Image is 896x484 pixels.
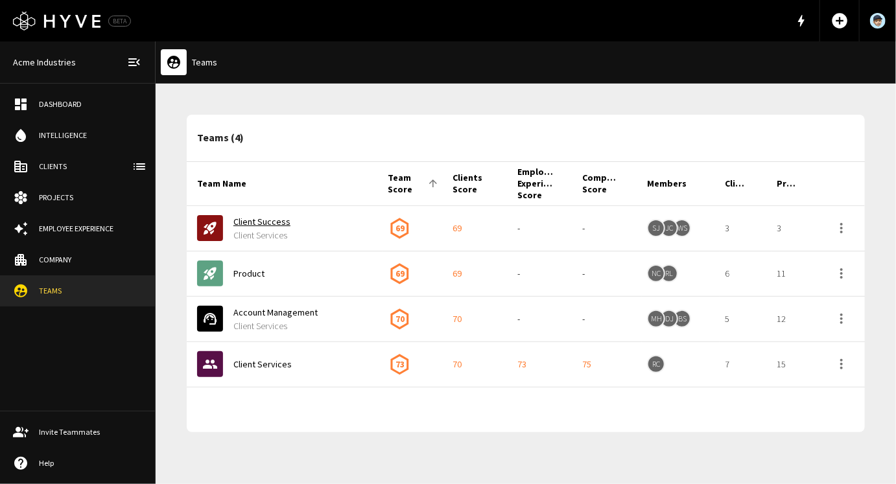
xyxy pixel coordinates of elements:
div: Team Name [197,178,246,189]
div: Wayne Short [673,219,691,237]
p: 70 [395,312,405,326]
div: Company Score [577,157,642,209]
a: Client Success [233,216,290,227]
div: Clients [720,157,772,209]
button: client-list [126,154,152,179]
a: Account Management [233,306,318,318]
button: Sort [687,174,705,192]
div: Employee Experience [39,223,142,235]
div: Clients Score [447,157,512,209]
div: Company [39,254,142,266]
div: Projects [39,192,142,203]
div: Medium [388,307,412,331]
button: Sort [800,174,818,192]
div: 3 [725,222,729,235]
button: Sort [554,174,572,192]
div: Medium [388,352,412,376]
div: Projects [772,157,823,209]
div: Teams [39,285,142,297]
div: Michael Hurley [647,310,665,328]
button: Add [825,6,854,35]
div: 12 [777,312,786,325]
div: Members [642,157,720,209]
p: - [517,267,520,281]
button: Sort [246,174,265,192]
div: Daniel Johnston [660,310,678,328]
span: rocket_launch [202,220,218,236]
div: Members [647,178,687,189]
span: people [202,356,218,372]
p: Client Services [233,229,367,242]
div: 11 [777,267,786,280]
div: Invite Teammates [39,426,142,438]
p: 70 [453,358,462,371]
div: 5 [725,312,729,325]
div: Medium [388,216,412,240]
div: Clients [39,161,142,172]
div: Ramsey Lewis [660,264,678,282]
p: Client Services [233,319,367,332]
div: Clients Score [453,172,489,195]
button: Sort [424,174,442,192]
div: Teams [192,58,217,67]
div: Team Name [187,157,383,209]
div: BETA [108,16,131,27]
div: Projects [777,178,800,189]
div: Medium [388,262,412,286]
div: Employee Experience Score [517,166,554,201]
p: - [582,222,585,235]
p: 69 [395,267,405,281]
p: - [517,222,520,235]
p: 69 [453,222,462,235]
p: - [582,267,585,281]
span: water_drop [13,128,29,143]
p: 73 [517,358,526,371]
p: 73 [395,358,405,371]
p: 75 [582,358,591,371]
div: Help [39,457,142,469]
div: 7 [725,358,729,371]
p: 70 [453,312,462,326]
p: - [582,312,585,326]
div: Bessie Smythe [673,310,691,328]
div: Clients [725,178,748,189]
div: Skip James [647,219,665,237]
button: Sort [489,174,507,192]
div: Dashboard [39,98,142,110]
span: add_circle [831,12,849,30]
div: Company Score [582,172,619,195]
h2: Teams ( 4 ) [197,132,855,144]
span: support_agent [202,311,218,327]
a: Product [233,268,265,279]
img: User Avatar [870,13,886,29]
div: Employee Experience Score [512,157,577,209]
div: Team Score [383,157,447,209]
div: 15 [777,358,786,371]
span: rocket_launch [202,266,218,281]
a: Client Services [233,358,292,370]
div: Ronald Carter [647,355,665,373]
button: Sort [619,174,637,192]
a: Acme Industries [8,51,81,75]
div: 6 [725,267,729,280]
div: Norman Connors [647,264,665,282]
p: 69 [395,222,405,235]
div: Team Score [388,172,424,195]
div: 3 [777,222,781,235]
div: Jules Carter [660,219,678,237]
p: - [517,312,520,326]
div: Intelligence [39,130,142,141]
button: Sort [748,174,766,192]
p: 69 [453,267,462,281]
